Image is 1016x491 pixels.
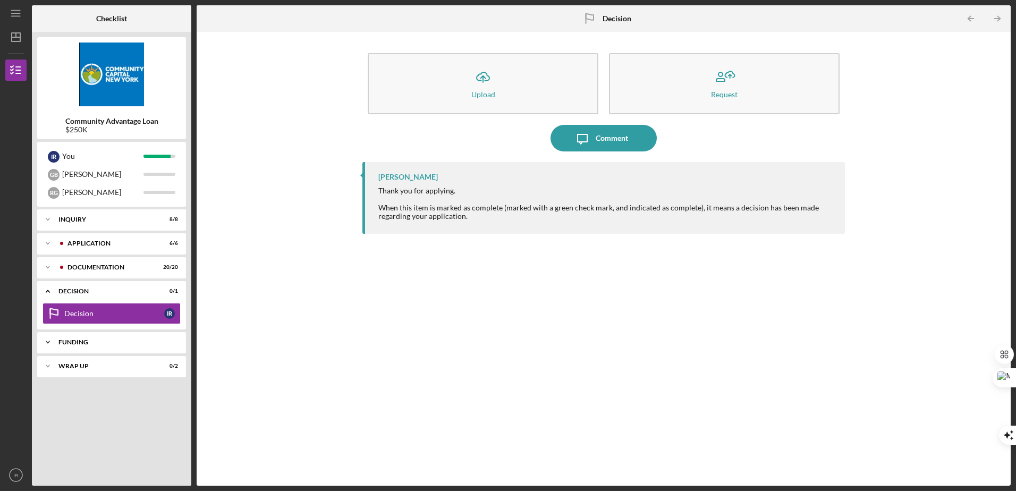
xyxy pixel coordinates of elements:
[62,165,143,183] div: [PERSON_NAME]
[62,147,143,165] div: You
[13,472,19,478] text: IR
[551,125,657,151] button: Comment
[65,117,158,125] b: Community Advantage Loan
[67,240,151,247] div: Application
[378,187,834,221] div: Thank you for applying. When this item is marked as complete (marked with a green check mark, and...
[64,309,164,318] div: Decision
[159,288,178,294] div: 0 / 1
[48,151,60,163] div: I R
[159,264,178,270] div: 20 / 20
[48,187,60,199] div: R G
[159,240,178,247] div: 6 / 6
[164,308,175,319] div: I R
[159,216,178,223] div: 8 / 8
[67,264,151,270] div: Documentation
[609,53,840,114] button: Request
[62,183,143,201] div: [PERSON_NAME]
[159,363,178,369] div: 0 / 2
[368,53,598,114] button: Upload
[48,169,60,181] div: G B
[471,90,495,98] div: Upload
[43,303,181,324] a: DecisionIR
[5,464,27,486] button: IR
[58,339,173,345] div: Funding
[96,14,127,23] b: Checklist
[65,125,158,134] div: $250K
[58,363,151,369] div: Wrap up
[596,125,628,151] div: Comment
[711,90,738,98] div: Request
[37,43,186,106] img: Product logo
[378,173,438,181] div: [PERSON_NAME]
[58,288,151,294] div: Decision
[58,216,151,223] div: Inquiry
[603,14,631,23] b: Decision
